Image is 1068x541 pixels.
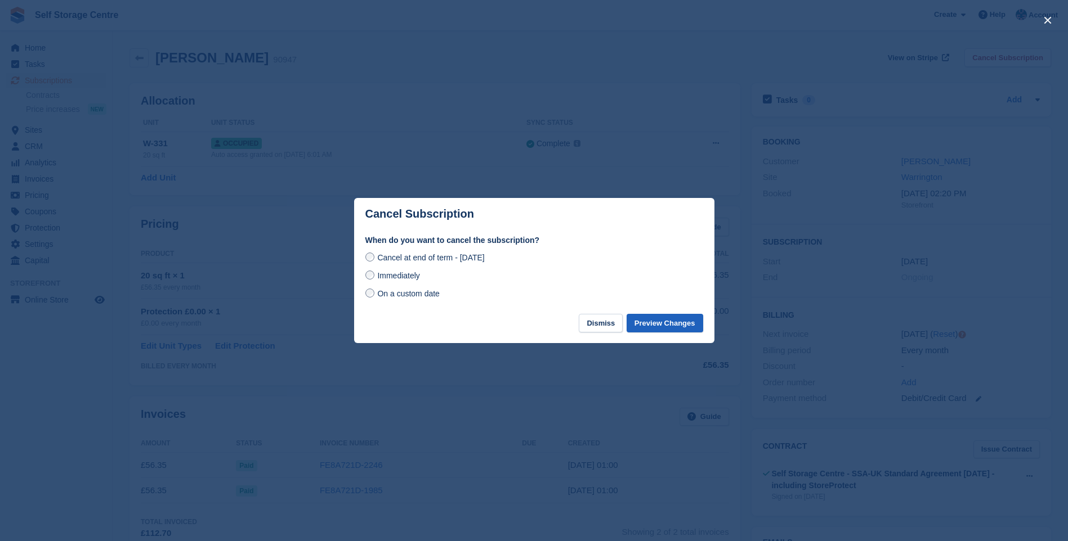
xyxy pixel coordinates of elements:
span: Immediately [377,271,419,280]
span: Cancel at end of term - [DATE] [377,253,484,262]
span: On a custom date [377,289,440,298]
button: Dismiss [579,314,623,332]
label: When do you want to cancel the subscription? [365,235,703,246]
button: Preview Changes [627,314,703,332]
input: On a custom date [365,288,374,297]
button: close [1039,11,1057,29]
p: Cancel Subscription [365,208,474,220]
input: Cancel at end of term - [DATE] [365,253,374,262]
input: Immediately [365,270,374,279]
